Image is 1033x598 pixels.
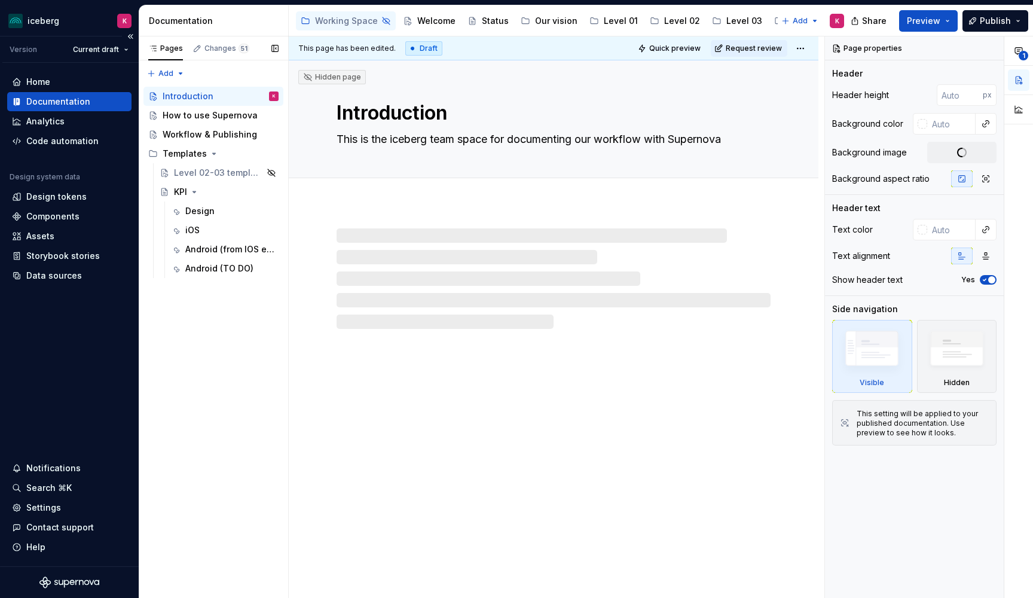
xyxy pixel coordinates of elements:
[155,182,283,202] a: KPI
[26,135,99,147] div: Code automation
[26,230,54,242] div: Assets
[174,167,263,179] div: Level 02-03 template
[7,207,132,226] a: Components
[26,502,61,514] div: Settings
[143,106,283,125] a: How to use Supernova
[10,45,37,54] div: Version
[832,303,898,315] div: Side navigation
[862,15,887,27] span: Share
[143,65,188,82] button: Add
[296,11,396,30] a: Working Space
[7,498,132,517] a: Settings
[832,202,881,214] div: Header text
[645,11,705,30] a: Level 02
[166,202,283,221] a: Design
[535,15,577,27] div: Our vision
[835,16,839,26] div: K
[239,44,249,53] span: 51
[585,11,643,30] a: Level 01
[143,125,283,144] a: Workflow & Publishing
[143,144,283,163] div: Templates
[166,221,283,240] a: iOS
[26,482,72,494] div: Search ⌘K
[166,240,283,259] a: Android (from IOS exemple)
[7,518,132,537] button: Contact support
[143,87,283,278] div: Page tree
[832,320,912,393] div: Visible
[726,15,762,27] div: Level 03
[927,113,976,135] input: Auto
[711,40,787,57] button: Request review
[26,270,82,282] div: Data sources
[649,44,701,53] span: Quick preview
[832,147,907,158] div: Background image
[185,205,215,217] div: Design
[980,15,1011,27] span: Publish
[832,224,873,236] div: Text color
[185,263,253,274] div: Android (TO DO)
[7,187,132,206] a: Design tokens
[298,44,396,53] span: This page has been edited.
[845,10,894,32] button: Share
[174,186,187,198] div: KPI
[163,90,213,102] div: Introduction
[398,11,460,30] a: Welcome
[303,72,361,82] div: Hidden page
[7,72,132,91] a: Home
[122,28,139,45] button: Collapse sidebar
[185,224,200,236] div: iOS
[944,378,970,388] div: Hidden
[26,96,90,108] div: Documentation
[7,266,132,285] a: Data sources
[163,129,257,141] div: Workflow & Publishing
[405,41,442,56] div: Draft
[516,11,582,30] a: Our vision
[185,243,276,255] div: Android (from IOS exemple)
[296,9,775,33] div: Page tree
[983,90,992,100] p: px
[707,11,767,30] a: Level 03
[1019,51,1028,60] span: 1
[832,173,930,185] div: Background aspect ratio
[315,15,378,27] div: Working Space
[962,10,1028,32] button: Publish
[163,148,207,160] div: Templates
[832,118,903,130] div: Background color
[832,68,863,80] div: Header
[163,109,258,121] div: How to use Supernova
[664,15,700,27] div: Level 02
[7,538,132,557] button: Help
[39,576,99,588] svg: Supernova Logo
[726,44,782,53] span: Request review
[7,132,132,151] a: Code automation
[148,44,183,53] div: Pages
[927,219,976,240] input: Auto
[26,541,45,553] div: Help
[832,250,890,262] div: Text alignment
[26,210,80,222] div: Components
[8,14,23,28] img: 418c6d47-6da6-4103-8b13-b5999f8989a1.png
[27,15,59,27] div: iceberg
[961,275,975,285] label: Yes
[149,15,283,27] div: Documentation
[123,16,127,26] div: K
[907,15,940,27] span: Preview
[417,15,456,27] div: Welcome
[832,274,903,286] div: Show header text
[7,227,132,246] a: Assets
[26,191,87,203] div: Design tokens
[832,89,889,101] div: Header height
[857,409,989,438] div: This setting will be applied to your published documentation. Use preview to see how it looks.
[26,76,50,88] div: Home
[334,99,768,127] textarea: Introduction
[155,163,283,182] a: Level 02-03 template
[204,44,249,53] div: Changes
[769,11,842,30] a: UX patterns
[10,172,80,182] div: Design system data
[26,521,94,533] div: Contact support
[7,478,132,498] button: Search ⌘K
[860,378,884,388] div: Visible
[778,13,823,29] button: Add
[793,16,808,26] span: Add
[634,40,706,57] button: Quick preview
